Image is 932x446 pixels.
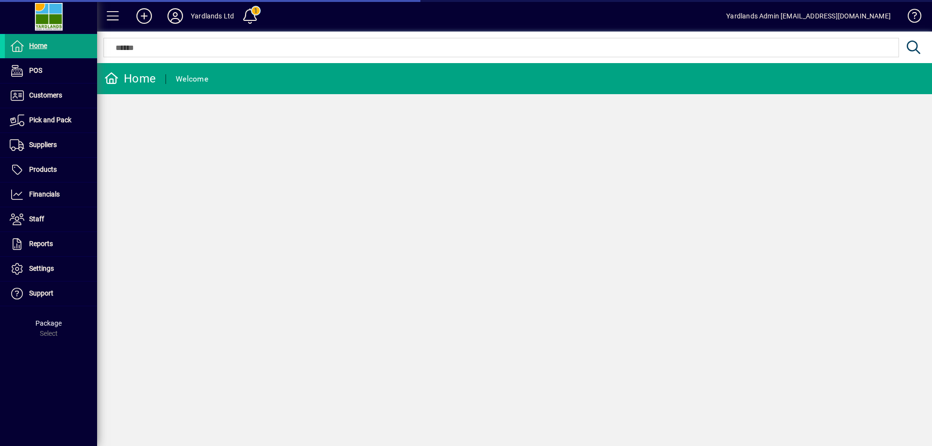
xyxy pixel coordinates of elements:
a: Settings [5,257,97,281]
div: Welcome [176,71,208,87]
span: Products [29,165,57,173]
a: Support [5,281,97,306]
span: Financials [29,190,60,198]
span: Staff [29,215,44,223]
button: Profile [160,7,191,25]
span: Package [35,319,62,327]
div: Yardlands Ltd [191,8,234,24]
span: Settings [29,264,54,272]
span: Pick and Pack [29,116,71,124]
span: Home [29,42,47,50]
span: Reports [29,240,53,248]
a: Financials [5,182,97,207]
span: POS [29,66,42,74]
a: Reports [5,232,97,256]
a: Products [5,158,97,182]
span: Suppliers [29,141,57,149]
a: Pick and Pack [5,108,97,132]
a: Knowledge Base [900,2,920,33]
a: Customers [5,83,97,108]
span: Customers [29,91,62,99]
div: Yardlands Admin [EMAIL_ADDRESS][DOMAIN_NAME] [726,8,891,24]
button: Add [129,7,160,25]
div: Home [104,71,156,86]
a: POS [5,59,97,83]
a: Suppliers [5,133,97,157]
span: Support [29,289,53,297]
a: Staff [5,207,97,231]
